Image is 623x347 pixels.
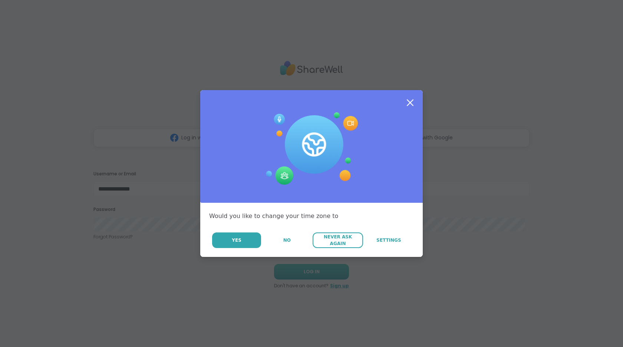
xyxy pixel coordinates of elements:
[313,232,363,248] button: Never Ask Again
[212,232,261,248] button: Yes
[232,237,241,244] span: Yes
[209,212,414,221] div: Would you like to change your time zone to
[376,237,401,244] span: Settings
[262,232,312,248] button: No
[265,112,358,185] img: Session Experience
[316,234,359,247] span: Never Ask Again
[283,237,291,244] span: No
[364,232,414,248] a: Settings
